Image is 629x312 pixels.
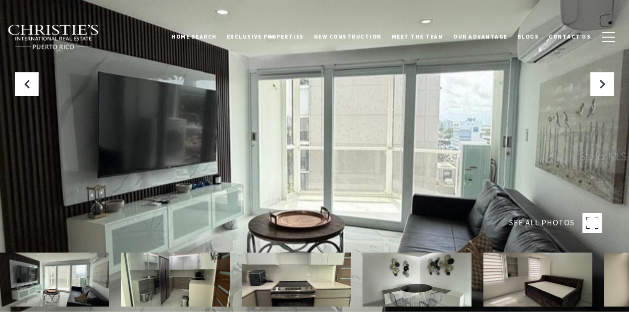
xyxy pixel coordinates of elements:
img: 4633 ave isla verde CONDOMINIO CASTILLO DEL MAR [363,253,472,307]
img: 4633 ave isla verde CONDOMINIO CASTILLO DEL MAR [242,253,351,307]
a: Meet the Team [387,24,449,49]
a: Our Advantage [448,24,513,49]
img: 4633 ave isla verde CONDOMINIO CASTILLO DEL MAR [483,253,592,307]
span: Exclusive Properties [227,33,304,40]
a: Blogs [513,24,544,49]
a: Home Search [166,24,222,49]
span: SEE ALL PHOTOS [509,216,575,229]
span: Blogs [518,33,539,40]
a: New Construction [309,24,387,49]
span: New Construction [314,33,382,40]
span: Our Advantage [453,33,508,40]
a: Exclusive Properties [222,24,309,49]
span: Contact Us [549,33,591,40]
img: Christie's International Real Estate black text logo [7,24,100,50]
img: 4633 ave isla verde CONDOMINIO CASTILLO DEL MAR [121,253,230,307]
